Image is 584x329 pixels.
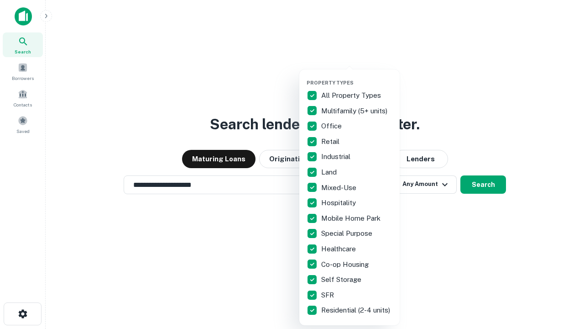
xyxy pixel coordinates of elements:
p: Industrial [321,151,352,162]
p: Hospitality [321,197,358,208]
p: Multifamily (5+ units) [321,106,389,117]
span: Property Types [307,80,354,85]
p: Residential (2-4 units) [321,305,392,316]
p: All Property Types [321,90,383,101]
p: Retail [321,136,341,147]
p: Special Purpose [321,228,374,239]
p: Mixed-Use [321,182,358,193]
iframe: Chat Widget [538,256,584,300]
p: Healthcare [321,244,358,255]
p: Office [321,121,344,132]
p: Co-op Housing [321,259,370,270]
p: Mobile Home Park [321,213,382,224]
p: Land [321,167,339,178]
p: SFR [321,290,336,301]
p: Self Storage [321,274,363,285]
